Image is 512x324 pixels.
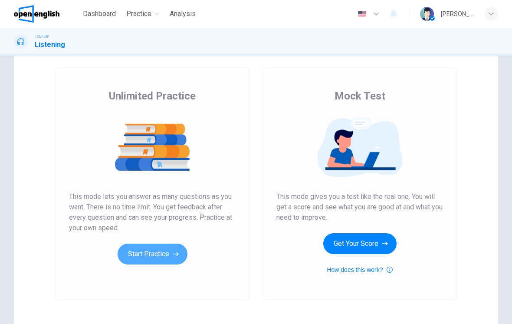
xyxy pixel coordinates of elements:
[14,5,59,23] img: OpenEnglish logo
[170,9,196,19] span: Analysis
[335,89,385,103] span: Mock Test
[69,192,236,233] span: This mode lets you answer as many questions as you want. There is no time limit. You get feedback...
[323,233,397,254] button: Get Your Score
[35,33,49,40] span: TOEFL®
[420,7,434,21] img: Profile picture
[35,40,65,50] h1: Listening
[166,6,199,22] button: Analysis
[276,192,443,223] span: This mode gives you a test like the real one. You will get a score and see what you are good at a...
[123,6,163,22] button: Practice
[14,5,79,23] a: OpenEnglish logo
[109,89,196,103] span: Unlimited Practice
[83,9,116,19] span: Dashboard
[118,244,187,264] button: Start Practice
[126,9,151,19] span: Practice
[79,6,119,22] button: Dashboard
[441,9,474,19] div: [PERSON_NAME]
[327,264,392,275] button: How does this work?
[357,11,368,17] img: en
